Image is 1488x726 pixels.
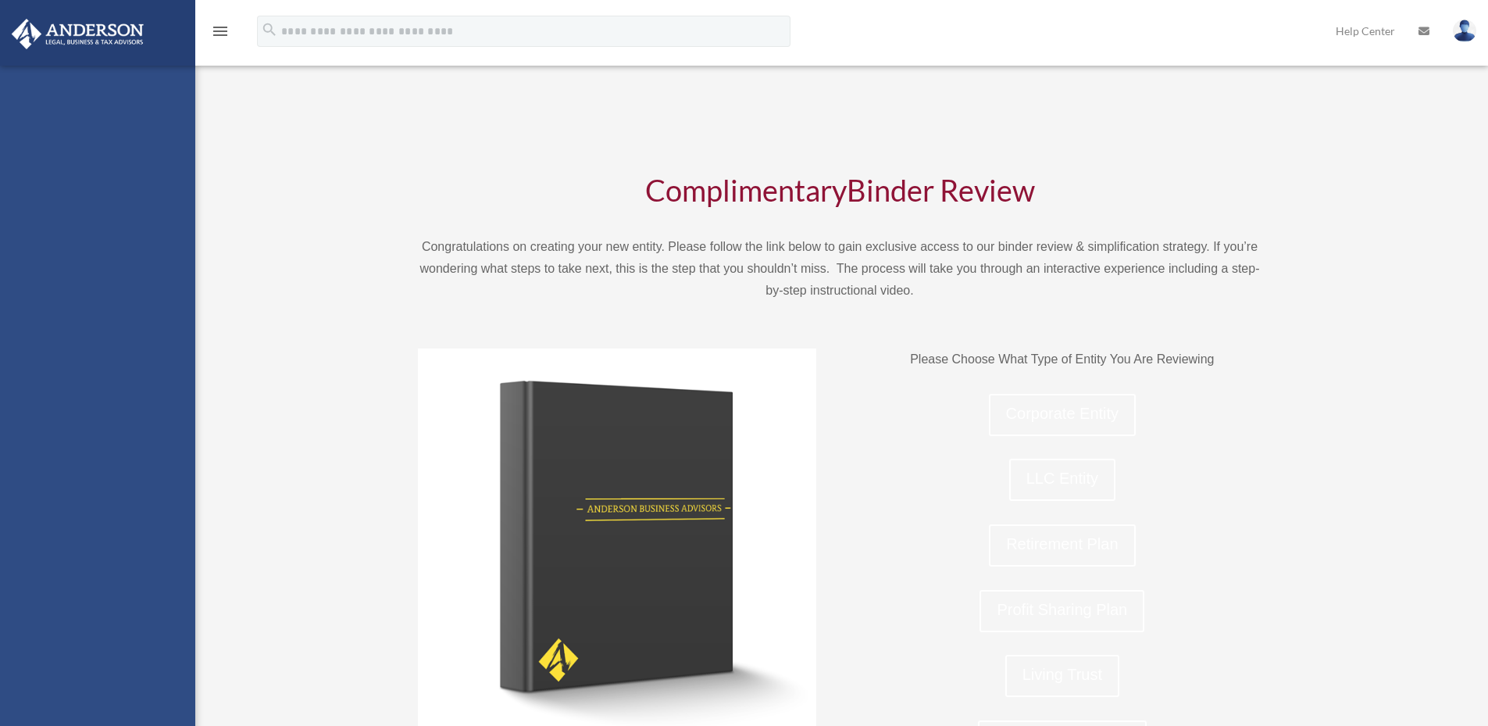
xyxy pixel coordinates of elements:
[847,172,1035,208] span: Binder Review
[980,590,1144,632] a: Profit Sharing Plan
[418,236,1261,302] p: Congratulations on creating your new entity. Please follow the link below to gain exclusive acces...
[645,172,847,208] span: Complimentary
[863,349,1261,370] p: Please Choose What Type of Entity You Are Reviewing
[211,22,230,41] i: menu
[989,524,1135,567] a: Retirement Plan
[989,394,1137,436] a: Corporate Entity
[1005,655,1119,697] a: Living Trust
[7,19,148,49] img: Anderson Advisors Platinum Portal
[1009,459,1115,501] a: LLC Entity
[1453,20,1476,42] img: User Pic
[211,27,230,41] a: menu
[261,21,278,38] i: search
